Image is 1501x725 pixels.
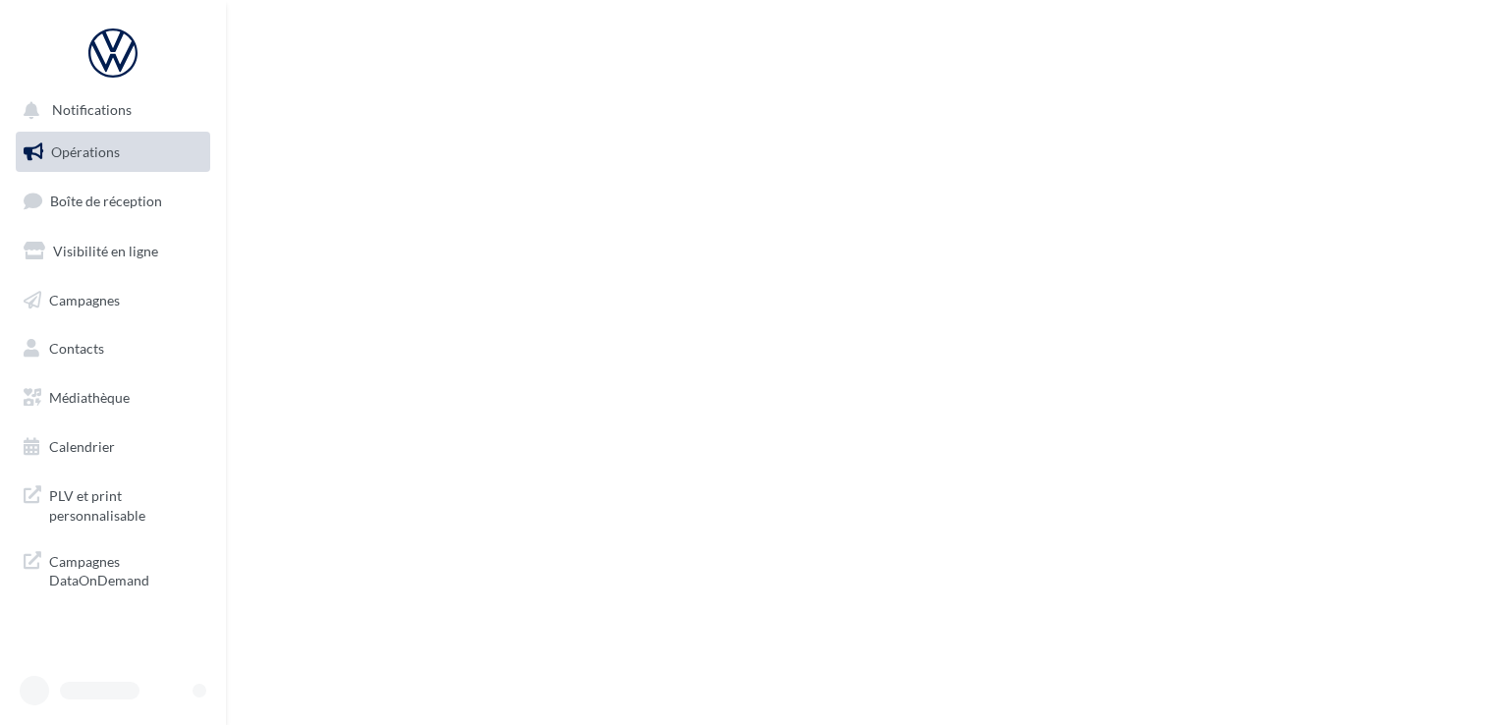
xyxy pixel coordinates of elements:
[12,231,214,272] a: Visibilité en ligne
[52,102,132,119] span: Notifications
[12,474,214,532] a: PLV et print personnalisable
[12,328,214,369] a: Contacts
[53,243,158,259] span: Visibilité en ligne
[12,377,214,418] a: Médiathèque
[51,143,120,160] span: Opérations
[12,132,214,173] a: Opérations
[49,291,120,307] span: Campagnes
[49,438,115,455] span: Calendrier
[49,482,202,525] span: PLV et print personnalisable
[49,389,130,406] span: Médiathèque
[49,340,104,357] span: Contacts
[50,193,162,209] span: Boîte de réception
[12,280,214,321] a: Campagnes
[49,548,202,590] span: Campagnes DataOnDemand
[12,180,214,222] a: Boîte de réception
[12,540,214,598] a: Campagnes DataOnDemand
[12,426,214,468] a: Calendrier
